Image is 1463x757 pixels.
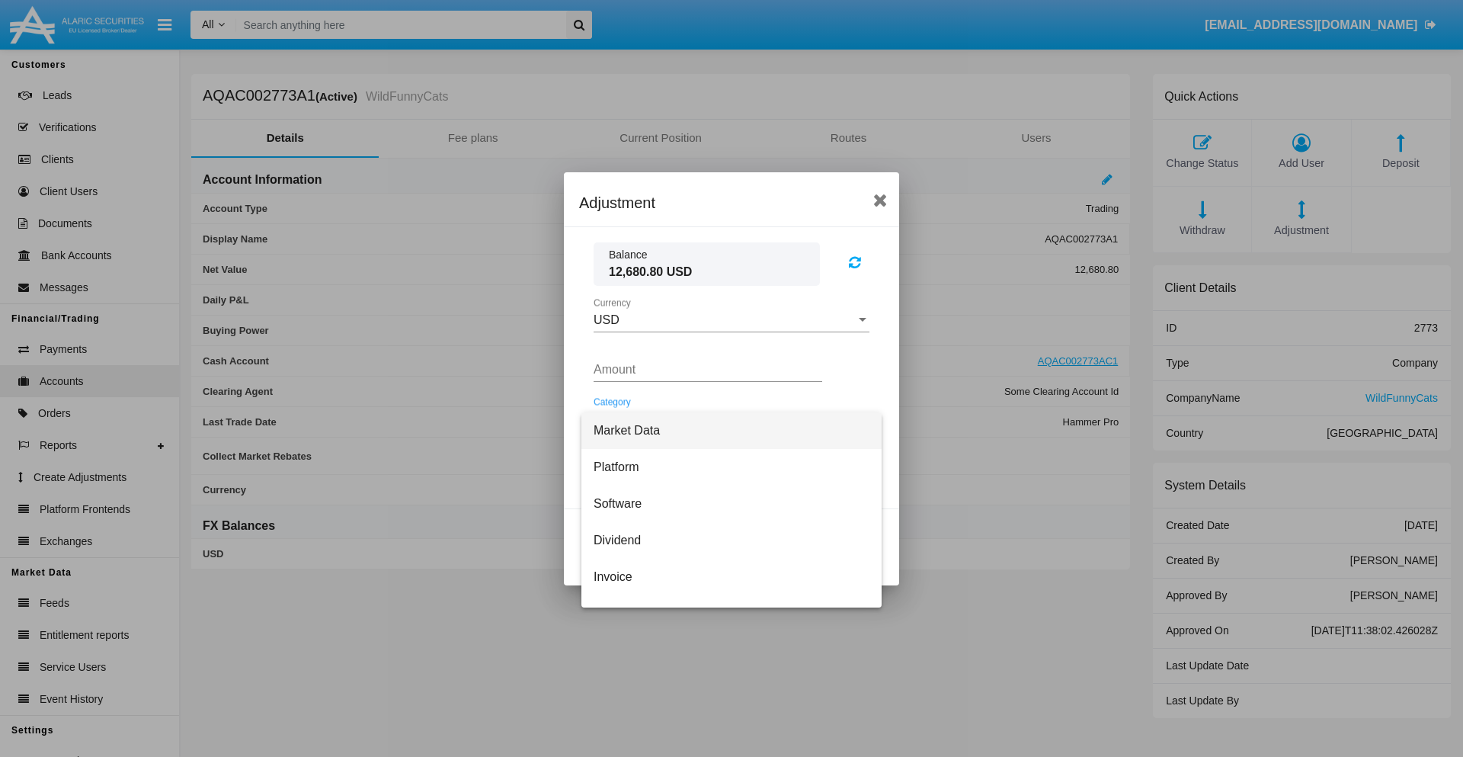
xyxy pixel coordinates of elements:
span: Invoice [594,559,869,595]
span: Dividend [594,522,869,559]
span: Market Data [594,412,869,449]
span: Miscellaneous [594,595,869,632]
span: Software [594,486,869,522]
span: Platform [594,449,869,486]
